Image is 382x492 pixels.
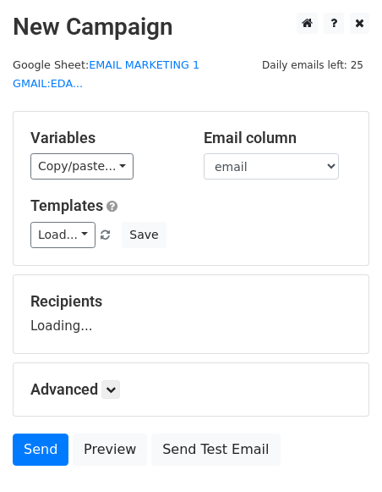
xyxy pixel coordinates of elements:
a: Templates [30,196,103,214]
a: Send Test Email [151,434,280,466]
div: Loading... [30,292,352,336]
a: Copy/paste... [30,153,134,180]
a: EMAIL MARKETING 1 GMAIL:EDA... [13,58,199,91]
h5: Advanced [30,380,352,399]
h2: New Campaign [13,13,369,41]
h5: Variables [30,129,178,147]
a: Send [13,434,68,466]
h5: Recipients [30,292,352,311]
a: Load... [30,222,95,248]
a: Preview [73,434,147,466]
span: Daily emails left: 25 [256,56,369,75]
h5: Email column [204,129,352,147]
a: Daily emails left: 25 [256,58,369,71]
small: Google Sheet: [13,58,199,91]
button: Save [122,222,166,248]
